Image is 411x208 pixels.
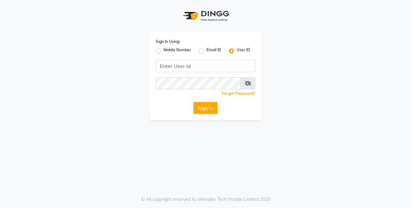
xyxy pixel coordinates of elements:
[206,47,221,55] label: Email ID
[193,102,218,114] button: Sign In
[156,60,255,72] input: Username
[156,77,241,89] input: Username
[222,91,255,96] a: Forgot Password?
[163,47,191,55] label: Mobile Number
[180,6,231,25] img: logo1.svg
[156,39,180,45] label: Sign In Using:
[237,47,250,55] label: User ID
